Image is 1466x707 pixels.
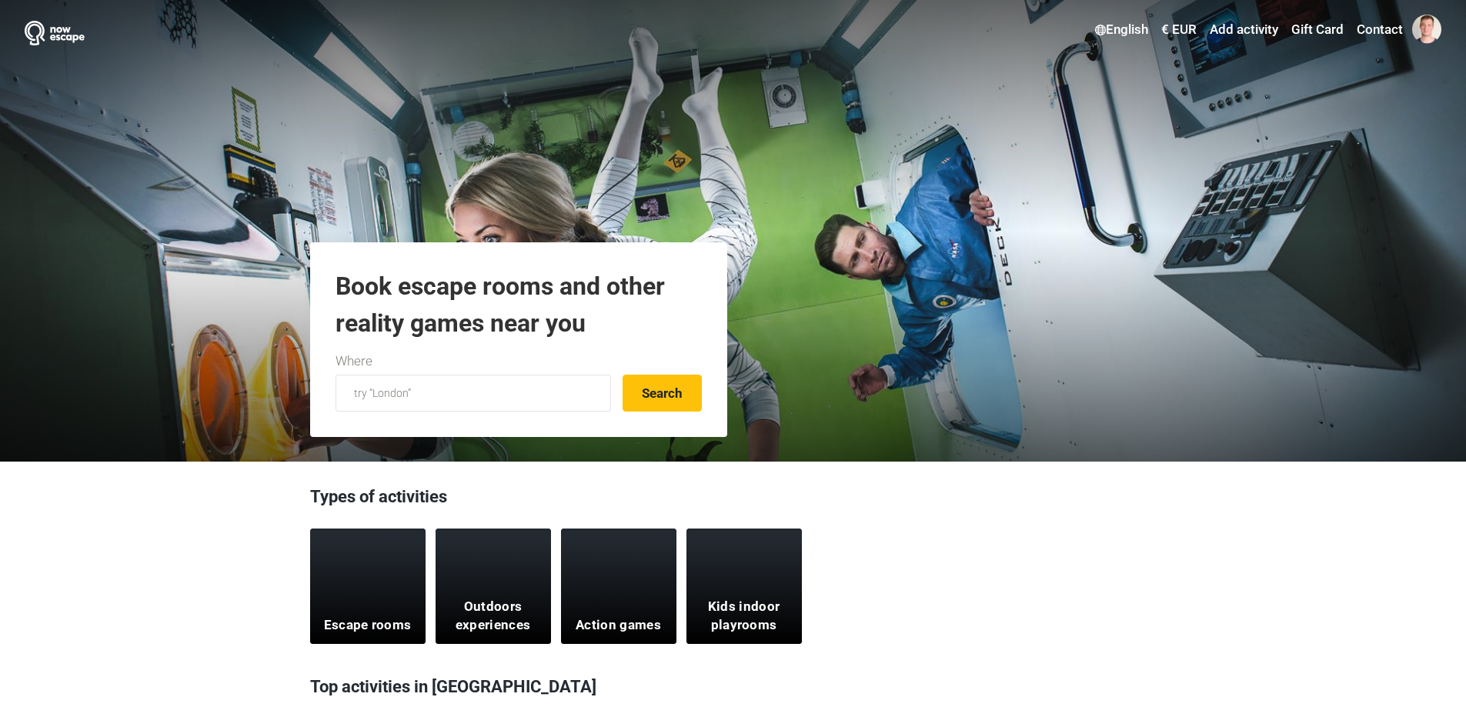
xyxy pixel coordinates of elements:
[696,598,792,635] h5: Kids indoor playrooms
[1095,25,1106,35] img: English
[623,375,702,412] button: Search
[310,485,1157,517] h3: Types of activities
[436,529,551,644] a: Outdoors experiences
[336,352,372,372] label: Where
[561,529,676,644] a: Action games
[1287,16,1347,44] a: Gift Card
[1157,16,1201,44] a: € EUR
[686,529,802,644] a: Kids indoor playrooms
[324,616,412,635] h5: Escape rooms
[310,667,1157,707] h3: Top activities in [GEOGRAPHIC_DATA]
[1091,16,1152,44] a: English
[1206,16,1282,44] a: Add activity
[336,375,611,412] input: try “London”
[445,598,541,635] h5: Outdoors experiences
[25,21,85,45] img: Nowescape logo
[310,529,426,644] a: Escape rooms
[336,268,702,342] h1: Book escape rooms and other reality games near you
[576,616,661,635] h5: Action games
[1353,16,1407,44] a: Contact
